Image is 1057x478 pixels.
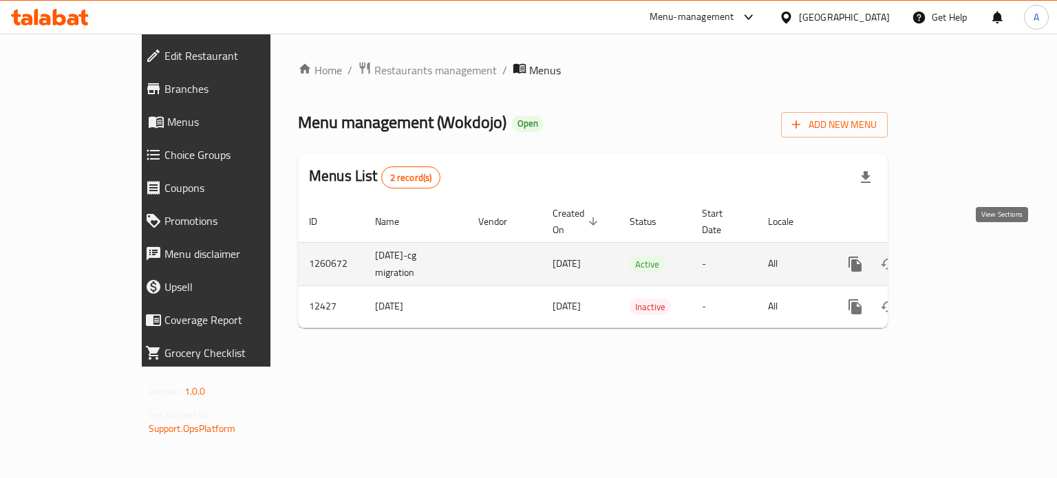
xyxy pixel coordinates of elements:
[512,118,544,129] span: Open
[691,285,757,327] td: -
[164,47,308,64] span: Edit Restaurant
[478,213,525,230] span: Vendor
[298,242,364,285] td: 1260672
[839,248,872,281] button: more
[799,10,890,25] div: [GEOGRAPHIC_DATA]
[364,285,467,327] td: [DATE]
[134,105,319,138] a: Menus
[358,61,497,79] a: Restaurants management
[872,248,905,281] button: Change Status
[149,420,236,437] a: Support.OpsPlatform
[702,205,740,238] span: Start Date
[134,171,319,204] a: Coupons
[553,297,581,315] span: [DATE]
[134,270,319,303] a: Upsell
[184,382,206,400] span: 1.0.0
[768,213,811,230] span: Locale
[309,166,440,188] h2: Menus List
[134,336,319,369] a: Grocery Checklist
[553,205,602,238] span: Created On
[630,299,671,315] span: Inactive
[164,279,308,295] span: Upsell
[374,62,497,78] span: Restaurants management
[149,406,212,424] span: Get support on:
[630,257,665,272] span: Active
[872,290,905,323] button: Change Status
[164,213,308,229] span: Promotions
[134,303,319,336] a: Coverage Report
[381,166,441,188] div: Total records count
[553,254,581,272] span: [DATE]
[298,201,982,328] table: enhanced table
[781,112,888,138] button: Add New Menu
[134,237,319,270] a: Menu disclaimer
[382,171,440,184] span: 2 record(s)
[164,146,308,163] span: Choice Groups
[134,72,319,105] a: Branches
[167,113,308,130] span: Menus
[630,213,674,230] span: Status
[630,256,665,272] div: Active
[298,62,342,78] a: Home
[164,80,308,97] span: Branches
[792,116,877,133] span: Add New Menu
[164,246,308,262] span: Menu disclaimer
[134,39,319,72] a: Edit Restaurant
[757,242,828,285] td: All
[348,62,352,78] li: /
[1034,10,1039,25] span: A
[149,382,182,400] span: Version:
[298,107,506,138] span: Menu management ( Wokdojo )
[757,285,828,327] td: All
[298,61,888,79] nav: breadcrumb
[650,9,734,25] div: Menu-management
[364,242,467,285] td: [DATE]-cg migration
[375,213,417,230] span: Name
[164,312,308,328] span: Coverage Report
[849,161,882,194] div: Export file
[134,204,319,237] a: Promotions
[164,345,308,361] span: Grocery Checklist
[502,62,507,78] li: /
[691,242,757,285] td: -
[512,116,544,132] div: Open
[134,138,319,171] a: Choice Groups
[164,180,308,196] span: Coupons
[839,290,872,323] button: more
[298,285,364,327] td: 12427
[309,213,335,230] span: ID
[529,62,561,78] span: Menus
[828,201,982,243] th: Actions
